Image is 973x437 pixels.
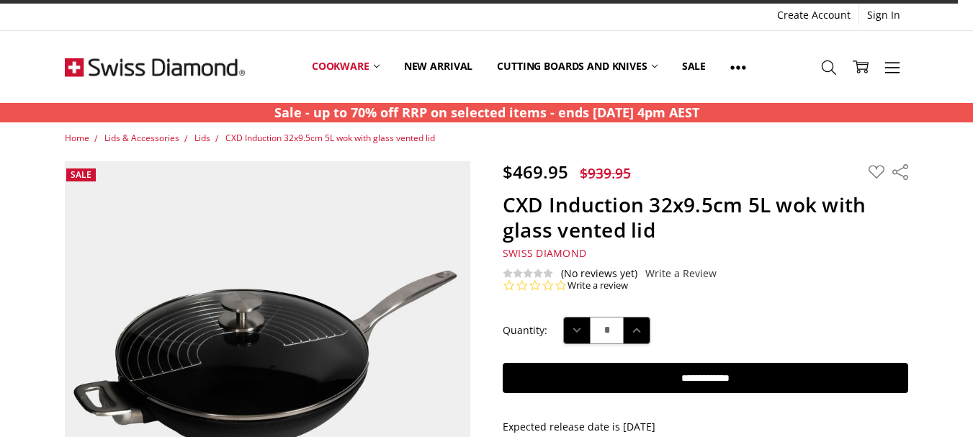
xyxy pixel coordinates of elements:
a: Write a Review [645,268,717,279]
a: Sign In [859,5,908,25]
a: Lids & Accessories [104,132,179,144]
label: Quantity: [503,323,547,338]
a: Lids [194,132,210,144]
p: Expected release date is [DATE] [503,419,908,435]
a: Create Account [769,5,858,25]
a: Home [65,132,89,144]
img: Free Shipping On Every Order [65,31,245,103]
span: $469.95 [503,160,568,184]
a: Cookware [300,35,392,99]
a: CXD Induction 32x9.5cm 5L wok with glass vented lid [225,132,435,144]
span: (No reviews yet) [561,268,637,279]
strong: Sale - up to 70% off RRP on selected items - ends [DATE] 4pm AEST [274,104,699,121]
a: Swiss Diamond [503,246,586,260]
a: Write a review [568,279,628,292]
a: Sale [670,35,718,99]
h1: CXD Induction 32x9.5cm 5L wok with glass vented lid [503,192,908,243]
a: Show All [718,35,758,99]
a: Cutting boards and knives [485,35,670,99]
a: New arrival [392,35,485,99]
span: $939.95 [580,163,631,183]
span: Sale [71,168,91,181]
